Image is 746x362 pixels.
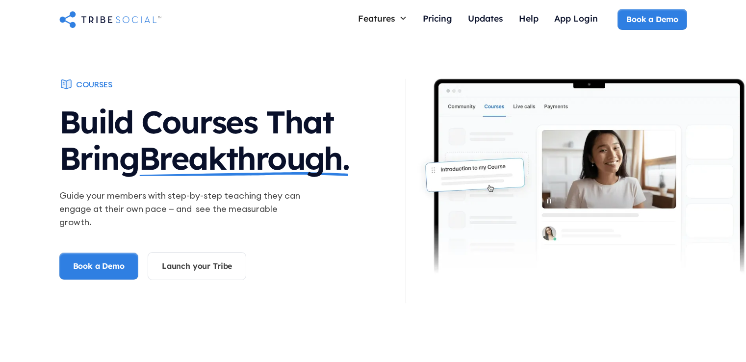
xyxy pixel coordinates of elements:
[59,253,138,279] a: Book a Demo
[468,13,503,24] div: Updates
[511,9,546,30] a: Help
[460,9,511,30] a: Updates
[148,252,246,280] a: Launch your Tribe
[546,9,606,30] a: App Login
[415,9,460,30] a: Pricing
[423,13,452,24] div: Pricing
[617,9,687,29] a: Book a Demo
[139,140,349,177] span: Breakthrough.
[519,13,539,24] div: Help
[59,94,405,181] h1: Build Courses That Bring
[358,13,395,24] div: Features
[59,189,310,229] p: Guide your members with step-by-step teaching they can engage at their own pace — and see the mea...
[76,79,112,90] div: Courses
[554,13,598,24] div: App Login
